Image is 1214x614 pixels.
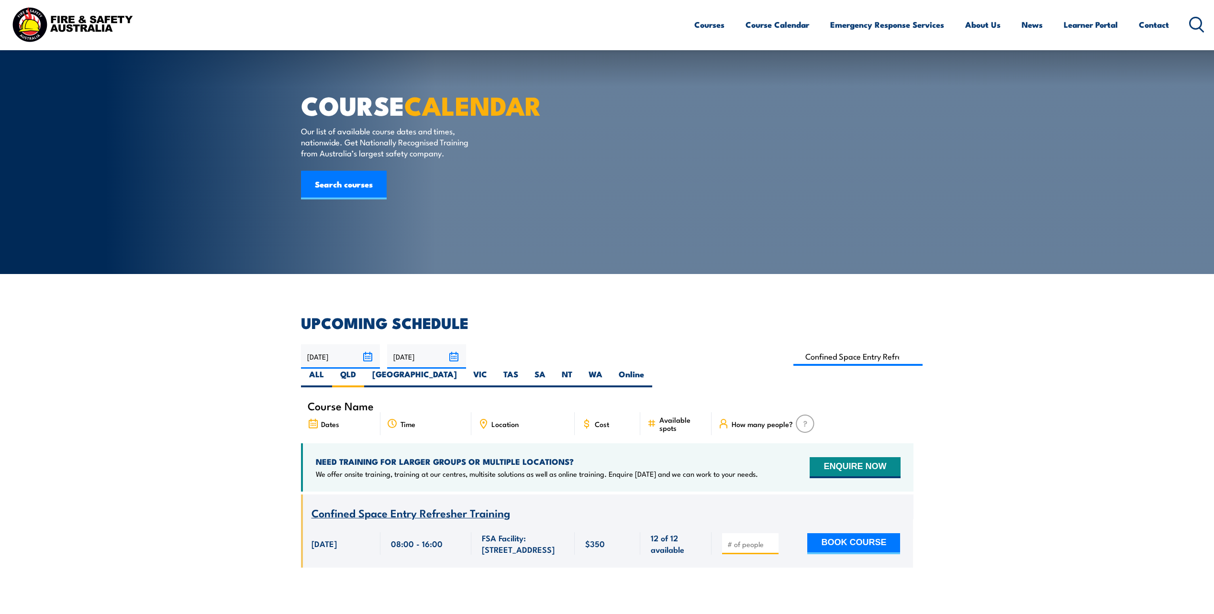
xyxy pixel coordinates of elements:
span: Course Name [308,402,374,410]
h4: NEED TRAINING FOR LARGER GROUPS OR MULTIPLE LOCATIONS? [316,456,758,467]
label: NT [554,369,580,387]
span: 08:00 - 16:00 [391,538,443,549]
label: TAS [495,369,526,387]
button: ENQUIRE NOW [810,457,900,478]
span: Available spots [659,416,705,432]
h1: COURSE [301,94,537,116]
label: Online [611,369,652,387]
a: Learner Portal [1064,12,1118,37]
p: Our list of available course dates and times, nationwide. Get Nationally Recognised Training from... [301,125,476,159]
label: WA [580,369,611,387]
span: Location [491,420,519,428]
button: BOOK COURSE [807,533,900,554]
input: To date [387,344,466,369]
span: [DATE] [312,538,337,549]
a: Emergency Response Services [830,12,944,37]
a: About Us [965,12,1001,37]
p: We offer onsite training, training at our centres, multisite solutions as well as online training... [316,469,758,479]
label: [GEOGRAPHIC_DATA] [364,369,465,387]
a: Contact [1139,12,1169,37]
label: QLD [332,369,364,387]
span: 12 of 12 available [651,532,701,555]
input: Search Course [793,347,923,366]
label: SA [526,369,554,387]
span: Time [401,420,415,428]
a: Course Calendar [746,12,809,37]
a: Search courses [301,171,387,199]
span: Cost [595,420,609,428]
span: $350 [585,538,605,549]
input: # of people [727,539,775,549]
a: Confined Space Entry Refresher Training [312,507,510,519]
strong: CALENDAR [404,85,542,124]
span: Confined Space Entry Refresher Training [312,504,510,521]
input: From date [301,344,380,369]
label: VIC [465,369,495,387]
a: News [1022,12,1043,37]
h2: UPCOMING SCHEDULE [301,316,913,329]
span: How many people? [732,420,793,428]
span: FSA Facility: [STREET_ADDRESS] [482,532,564,555]
span: Dates [321,420,339,428]
a: Courses [694,12,724,37]
label: ALL [301,369,332,387]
